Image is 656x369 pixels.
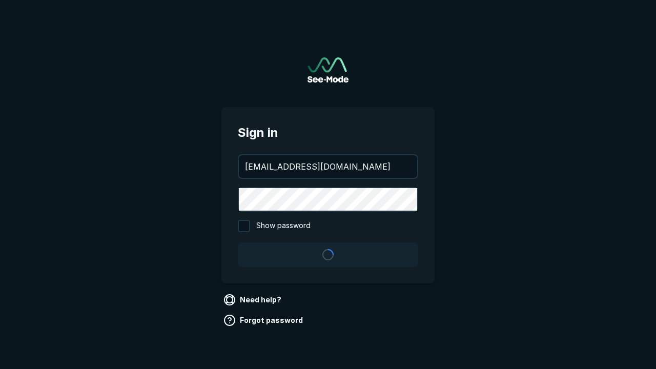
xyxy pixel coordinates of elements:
a: Need help? [221,292,285,308]
img: See-Mode Logo [307,57,348,83]
span: Sign in [238,124,418,142]
input: your@email.com [239,155,417,178]
span: Show password [256,220,311,232]
a: Forgot password [221,312,307,329]
a: Go to sign in [307,57,348,83]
